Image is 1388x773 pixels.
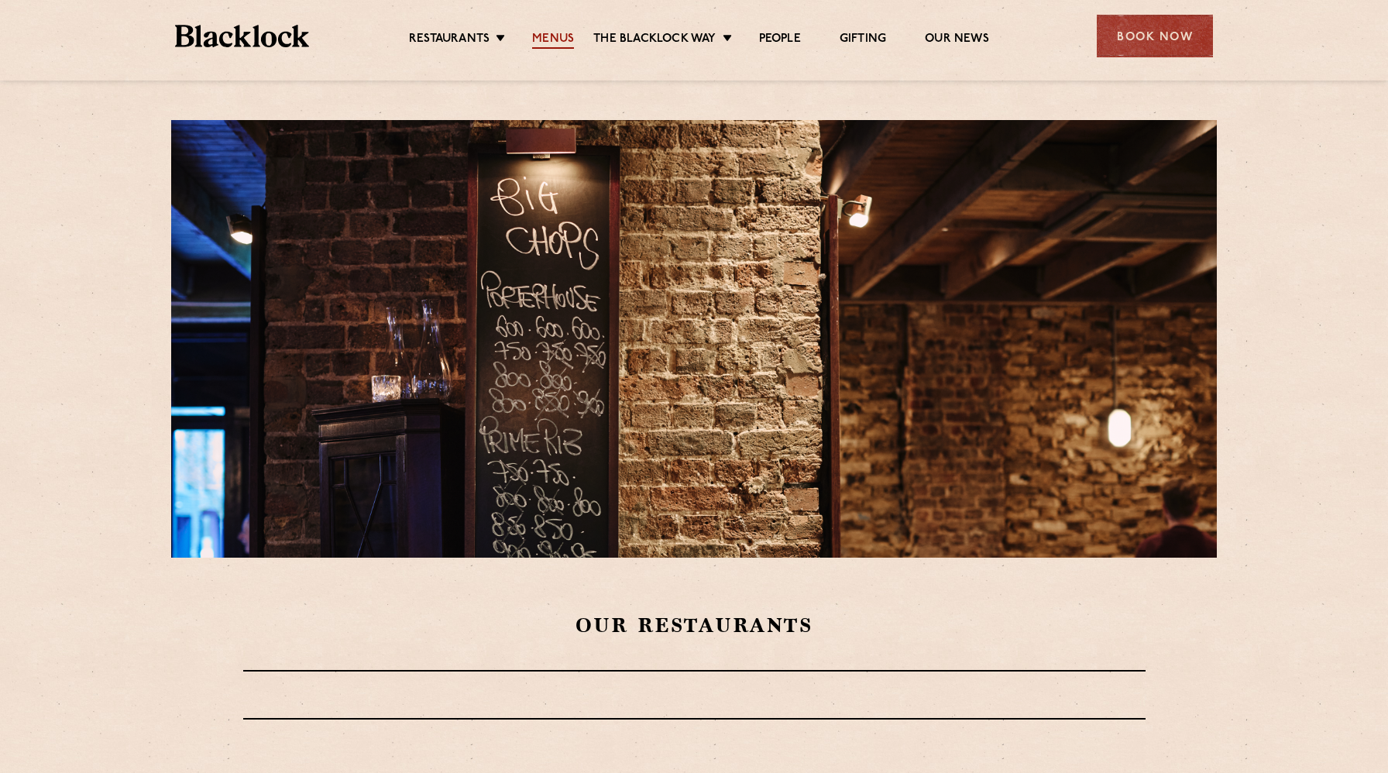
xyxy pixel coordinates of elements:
a: Restaurants [409,32,490,49]
h2: Our Restaurants [291,612,1097,639]
img: BL_Textured_Logo-footer-cropped.svg [175,25,309,47]
a: Our News [925,32,989,49]
div: Book Now [1097,15,1213,57]
a: Menus [532,32,574,49]
a: People [759,32,801,49]
a: Gifting [840,32,886,49]
a: The Blacklock Way [593,32,716,49]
